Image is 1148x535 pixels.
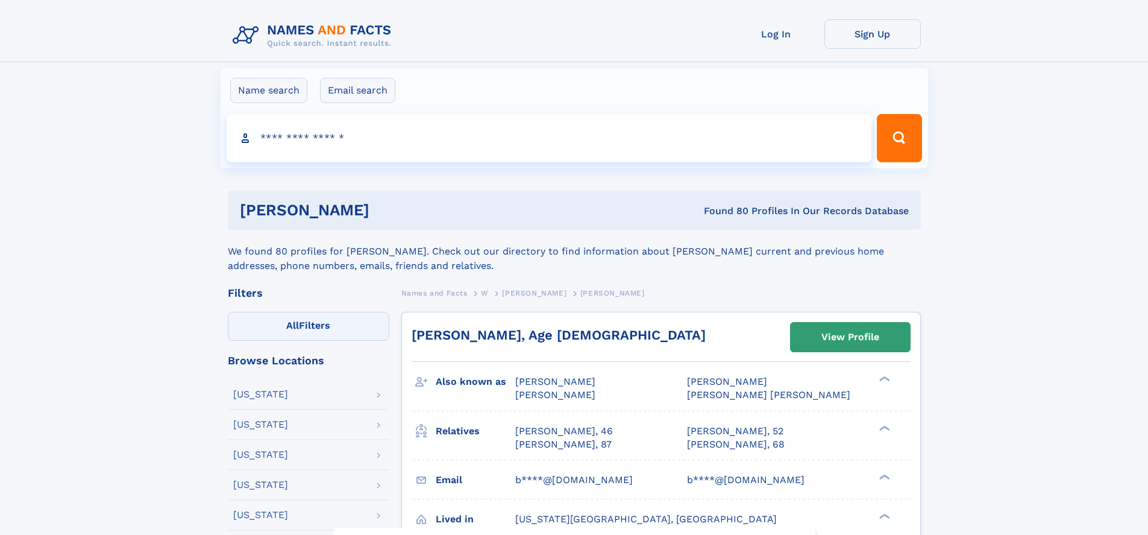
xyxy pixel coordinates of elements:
a: [PERSON_NAME], 87 [515,438,612,451]
div: [US_STATE] [233,510,288,520]
a: [PERSON_NAME] [502,285,566,300]
div: Found 80 Profiles In Our Records Database [536,204,909,218]
a: [PERSON_NAME], 68 [687,438,785,451]
span: [PERSON_NAME] [515,389,595,400]
img: Logo Names and Facts [228,19,401,52]
span: [PERSON_NAME] [PERSON_NAME] [687,389,850,400]
div: [US_STATE] [233,450,288,460]
div: We found 80 profiles for [PERSON_NAME]. Check out our directory to find information about [PERSON... [228,230,921,273]
span: W [481,289,489,297]
div: [US_STATE] [233,420,288,429]
h3: Also known as [436,372,515,392]
a: [PERSON_NAME], 46 [515,425,613,438]
div: Filters [228,288,389,299]
div: View Profile [821,323,879,351]
div: ❯ [876,473,891,481]
div: ❯ [876,512,891,520]
span: [PERSON_NAME] [515,376,595,387]
div: [US_STATE] [233,480,288,490]
span: [PERSON_NAME] [580,289,645,297]
a: W [481,285,489,300]
div: [US_STATE] [233,390,288,399]
h3: Email [436,470,515,490]
h3: Relatives [436,421,515,442]
a: Sign Up [824,19,921,49]
label: Name search [230,78,307,103]
h1: [PERSON_NAME] [240,203,537,218]
span: [US_STATE][GEOGRAPHIC_DATA], [GEOGRAPHIC_DATA] [515,513,777,525]
a: View Profile [791,323,910,352]
div: ❯ [876,424,891,432]
div: ❯ [876,375,891,383]
a: [PERSON_NAME], Age [DEMOGRAPHIC_DATA] [412,328,706,343]
a: [PERSON_NAME], 52 [687,425,783,438]
h3: Lived in [436,509,515,530]
a: Names and Facts [401,285,468,300]
input: search input [227,114,872,162]
label: Email search [320,78,395,103]
span: All [286,320,299,331]
label: Filters [228,312,389,341]
span: [PERSON_NAME] [687,376,767,387]
button: Search Button [877,114,921,162]
a: Log In [728,19,824,49]
span: [PERSON_NAME] [502,289,566,297]
div: Browse Locations [228,355,389,366]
